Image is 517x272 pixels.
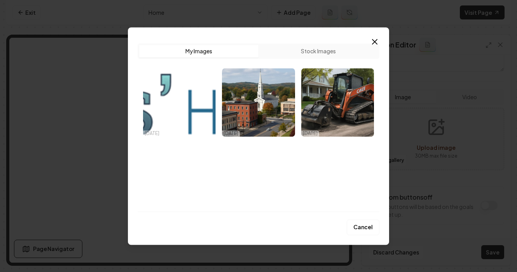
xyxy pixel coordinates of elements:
[145,130,159,137] p: [DATE]
[143,68,216,137] div: Select image image_68ddb2ee5c7cd75eb8586339.webp
[347,219,379,235] button: Cancel
[301,68,374,137] img: image
[143,68,216,137] img: image
[224,130,238,137] p: [DATE]
[222,68,295,137] img: image
[139,45,258,57] button: My Images
[222,68,295,137] div: Select image image_68ddb06e5c7cd75eb84c1e23.jpeg
[258,45,378,57] button: Stock Images
[303,130,318,137] p: [DATE]
[301,68,374,137] div: Select image image_68ddb0635c7cd75eb84bcd3a.jpeg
